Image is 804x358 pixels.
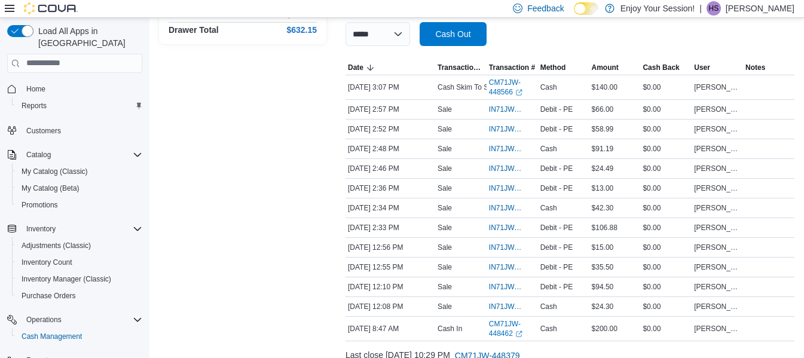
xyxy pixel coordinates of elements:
[487,60,538,75] button: Transaction #
[540,324,557,333] span: Cash
[540,183,573,193] span: Debit - PE
[489,181,536,195] button: IN71JW-7511862
[592,282,614,292] span: $94.50
[694,282,741,292] span: [PERSON_NAME]
[346,60,435,75] button: Date
[346,221,435,235] div: [DATE] 2:33 PM
[489,240,536,255] button: IN71JW-7511356
[17,329,87,344] a: Cash Management
[22,222,60,236] button: Inventory
[17,99,51,113] a: Reports
[489,262,524,272] span: IN71JW-7511347
[745,63,765,72] span: Notes
[346,142,435,156] div: [DATE] 2:48 PM
[489,280,536,294] button: IN71JW-7511107
[640,201,692,215] div: $0.00
[694,164,741,173] span: [PERSON_NAME]
[527,2,564,14] span: Feedback
[12,254,147,271] button: Inventory Count
[22,124,66,138] a: Customers
[12,180,147,197] button: My Catalog (Beta)
[640,142,692,156] div: $0.00
[346,322,435,336] div: [DATE] 8:47 AM
[694,203,741,213] span: [PERSON_NAME]
[489,124,524,134] span: IN71JW-7511944
[438,302,452,311] p: Sale
[694,243,741,252] span: [PERSON_NAME]
[348,63,363,72] span: Date
[489,78,536,97] a: CM71JW-448566External link
[540,282,573,292] span: Debit - PE
[169,25,219,35] h4: Drawer Total
[592,203,614,213] span: $42.30
[17,181,142,195] span: My Catalog (Beta)
[22,81,142,96] span: Home
[592,164,614,173] span: $24.49
[438,82,499,92] p: Cash Skim To Safe
[17,238,142,253] span: Adjustments (Classic)
[540,63,566,72] span: Method
[640,80,692,94] div: $0.00
[346,102,435,117] div: [DATE] 2:57 PM
[346,161,435,176] div: [DATE] 2:46 PM
[17,272,116,286] a: Inventory Manager (Classic)
[435,28,470,40] span: Cash Out
[346,80,435,94] div: [DATE] 3:07 PM
[592,63,619,72] span: Amount
[2,146,147,163] button: Catalog
[592,324,617,333] span: $200.00
[22,332,82,341] span: Cash Management
[489,299,536,314] button: IN71JW-7511098
[489,102,536,117] button: IN71JW-7511968
[640,181,692,195] div: $0.00
[438,223,452,232] p: Sale
[24,2,78,14] img: Cova
[694,324,741,333] span: [PERSON_NAME]
[489,142,536,156] button: IN71JW-7511923
[489,319,536,338] a: CM71JW-448462External link
[12,97,147,114] button: Reports
[438,105,452,114] p: Sale
[540,203,557,213] span: Cash
[640,240,692,255] div: $0.00
[489,63,535,72] span: Transaction #
[540,243,573,252] span: Debit - PE
[17,329,142,344] span: Cash Management
[438,262,452,272] p: Sale
[22,291,76,301] span: Purchase Orders
[12,197,147,213] button: Promotions
[640,280,692,294] div: $0.00
[346,240,435,255] div: [DATE] 12:56 PM
[26,315,62,325] span: Operations
[22,200,58,210] span: Promotions
[438,282,452,292] p: Sale
[22,123,142,137] span: Customers
[12,237,147,254] button: Adjustments (Classic)
[22,258,72,267] span: Inventory Count
[694,262,741,272] span: [PERSON_NAME]
[435,60,487,75] button: Transaction Type
[17,289,142,303] span: Purchase Orders
[22,313,142,327] span: Operations
[489,203,524,213] span: IN71JW-7511851
[640,102,692,117] div: $0.00
[592,105,614,114] span: $66.00
[538,60,589,75] button: Method
[640,161,692,176] div: $0.00
[22,148,56,162] button: Catalog
[515,89,522,96] svg: External link
[592,243,614,252] span: $15.00
[640,60,692,75] button: Cash Back
[22,148,142,162] span: Catalog
[17,99,142,113] span: Reports
[12,328,147,345] button: Cash Management
[420,22,487,46] button: Cash Out
[515,331,522,338] svg: External link
[12,163,147,180] button: My Catalog (Classic)
[540,82,557,92] span: Cash
[592,144,614,154] span: $91.19
[22,183,80,193] span: My Catalog (Beta)
[438,324,462,333] p: Cash In
[438,203,452,213] p: Sale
